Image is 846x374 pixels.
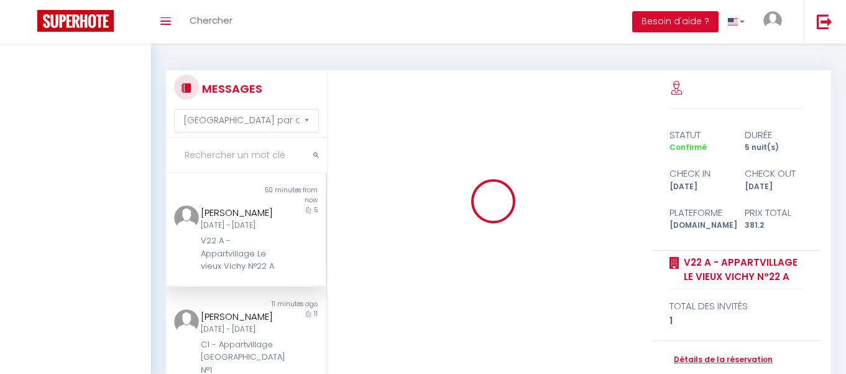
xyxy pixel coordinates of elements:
[314,309,318,319] span: 11
[201,235,278,273] div: V22 A - Appartvillage Le vieux Vichy N°22 A
[737,220,812,231] div: 381.2
[314,205,318,215] span: 5
[661,205,737,220] div: Plateforme
[763,11,782,30] img: ...
[669,142,707,152] span: Confirmé
[669,354,773,366] a: Détails de la réservation
[737,128,812,143] div: durée
[199,75,262,103] h3: MESSAGES
[201,309,278,324] div: [PERSON_NAME]
[679,255,804,284] a: V22 A - Appartvillage Le vieux Vichy N°22 A
[669,299,804,314] div: total des invités
[661,128,737,143] div: statut
[737,166,812,181] div: check out
[661,166,737,181] div: check in
[201,324,278,335] div: [DATE] - [DATE]
[201,205,278,220] div: [PERSON_NAME]
[737,142,812,154] div: 5 nuit(s)
[737,181,812,193] div: [DATE]
[632,11,719,32] button: Besoin d'aide ?
[661,220,737,231] div: [DOMAIN_NAME]
[669,314,804,329] div: 1
[246,299,325,309] div: 11 minutes ago
[661,181,737,193] div: [DATE]
[37,10,114,32] img: Super Booking
[174,309,199,334] img: ...
[190,14,232,27] span: Chercher
[166,138,327,173] input: Rechercher un mot clé
[201,220,278,231] div: [DATE] - [DATE]
[737,205,812,220] div: Prix total
[174,205,199,230] img: ...
[246,185,325,205] div: 50 minutes from now
[817,14,832,29] img: logout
